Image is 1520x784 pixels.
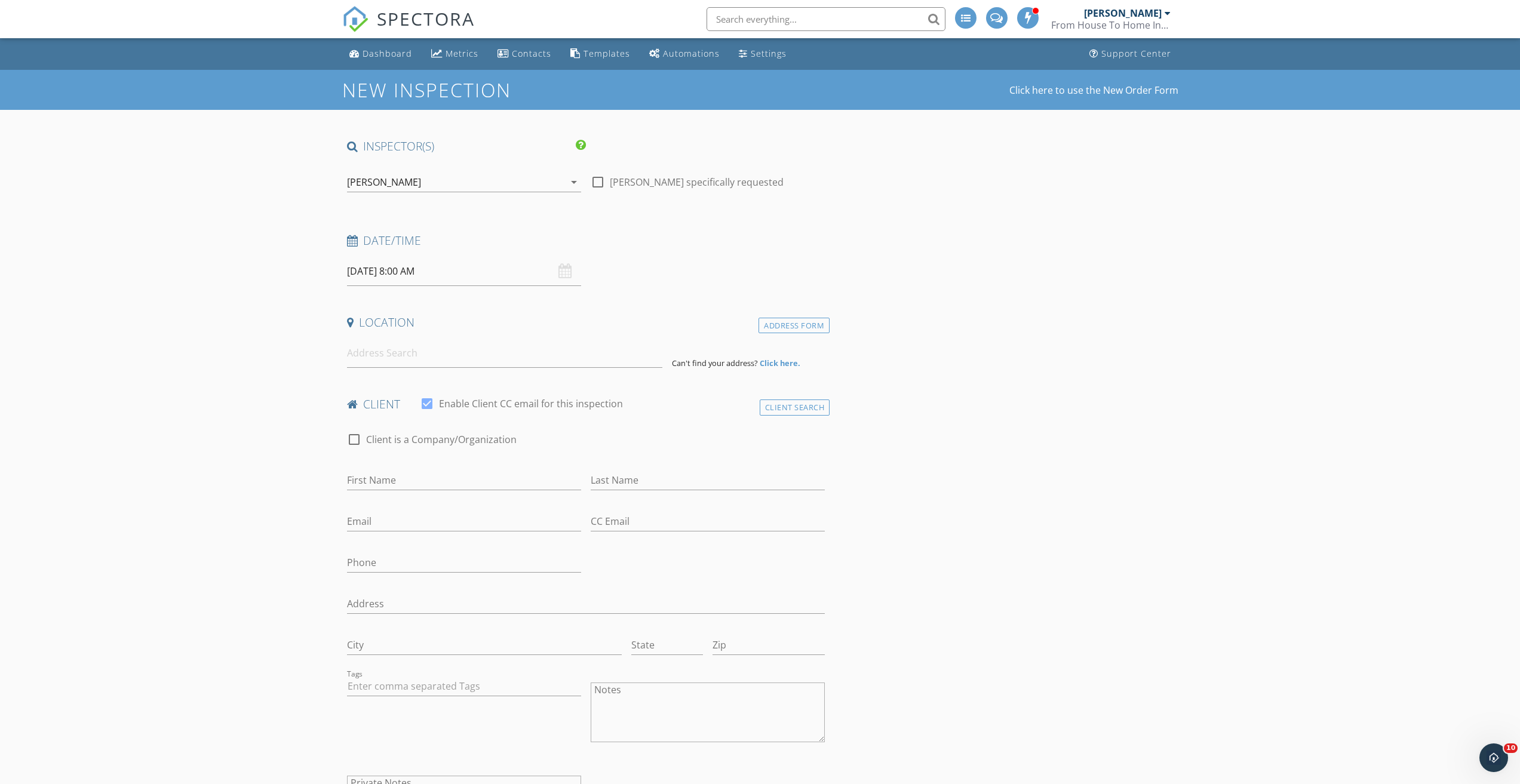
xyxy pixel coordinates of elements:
[1101,48,1171,59] div: Support Center
[760,399,830,416] div: Client Search
[566,43,635,65] a: Templates
[1084,7,1162,19] div: [PERSON_NAME]
[610,176,784,188] label: [PERSON_NAME] specifically requested
[512,48,551,59] div: Contacts
[1504,743,1518,753] span: 10
[446,48,478,59] div: Metrics
[1051,19,1171,31] div: From House To Home Inspections
[347,139,586,154] h4: INSPECTOR(S)
[347,177,421,187] div: [PERSON_NAME]
[342,16,475,41] a: SPECTORA
[1085,43,1176,65] a: Support Center
[439,398,623,410] label: Enable Client CC email for this inspection
[347,315,825,330] h4: Location
[366,433,517,445] label: Client is a Company/Organization
[363,48,412,59] div: Dashboard
[426,43,483,65] a: Metrics
[347,396,825,412] h4: client
[707,7,945,31] input: Search everything...
[760,358,800,368] strong: Click here.
[377,6,475,31] span: SPECTORA
[347,257,581,286] input: Select date
[1009,85,1178,95] a: Click here to use the New Order Form
[734,43,791,65] a: Settings
[663,48,720,59] div: Automations
[672,358,758,368] span: Can't find your address?
[644,43,724,65] a: Automations (Advanced)
[345,43,417,65] a: Dashboard
[347,233,825,248] h4: Date/Time
[493,43,556,65] a: Contacts
[1479,743,1508,772] iframe: Intercom live chat
[759,318,830,334] div: Address Form
[347,339,662,368] input: Address Search
[342,79,607,100] h1: New Inspection
[342,6,369,32] img: The Best Home Inspection Software - Spectora
[751,48,787,59] div: Settings
[584,48,630,59] div: Templates
[567,175,581,189] i: arrow_drop_down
